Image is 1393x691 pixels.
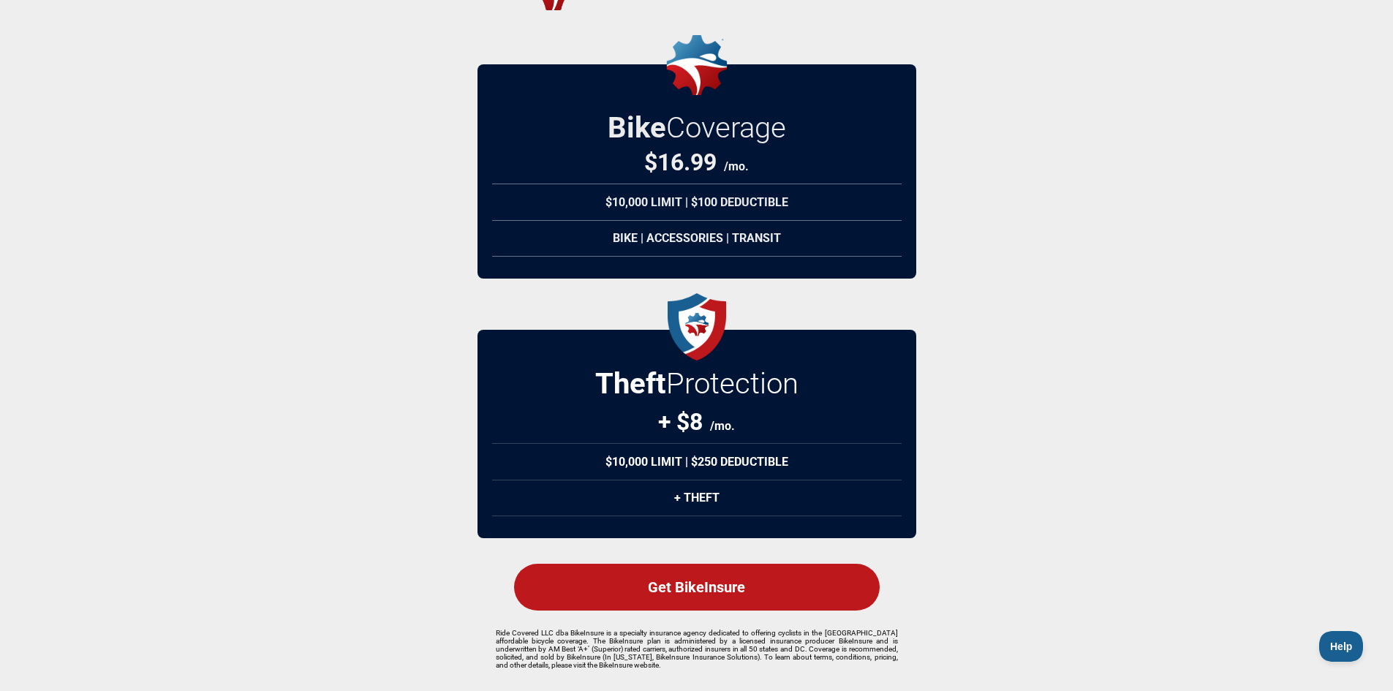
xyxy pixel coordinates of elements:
[492,184,902,221] div: $10,000 Limit | $100 Deductible
[496,629,898,669] p: Ride Covered LLC dba BikeInsure is a specialty insurance agency dedicated to offering cyclists in...
[710,419,735,433] span: /mo.
[666,110,786,145] span: Coverage
[492,480,902,516] div: + Theft
[492,220,902,257] div: Bike | Accessories | Transit
[595,366,666,401] strong: Theft
[492,443,902,480] div: $10,000 Limit | $250 Deductible
[514,564,880,611] div: Get BikeInsure
[724,159,749,173] span: /mo.
[658,408,735,436] div: + $8
[1319,631,1364,662] iframe: Toggle Customer Support
[595,366,799,401] h2: Protection
[608,110,786,145] h2: Bike
[644,148,749,176] div: $16.99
